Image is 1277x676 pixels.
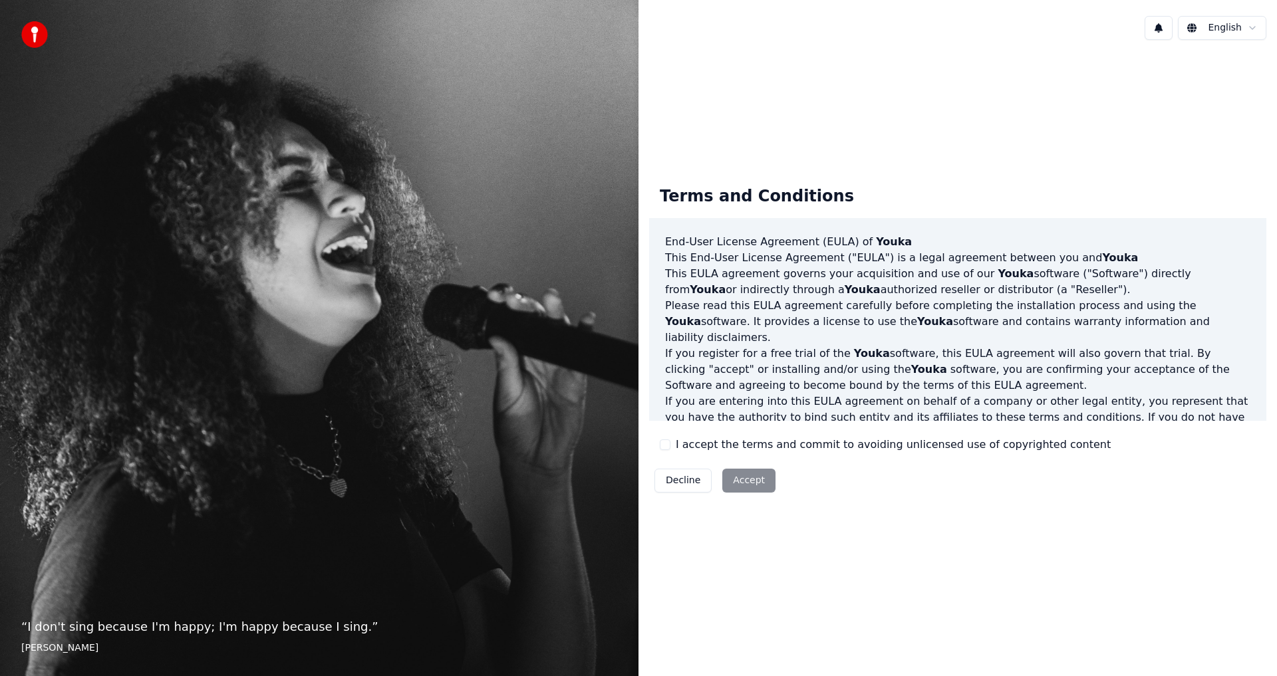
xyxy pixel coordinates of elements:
[845,283,881,296] span: Youka
[665,315,701,328] span: Youka
[665,394,1250,457] p: If you are entering into this EULA agreement on behalf of a company or other legal entity, you re...
[1102,251,1138,264] span: Youka
[854,347,890,360] span: Youka
[911,363,947,376] span: Youka
[665,346,1250,394] p: If you register for a free trial of the software, this EULA agreement will also govern that trial...
[665,234,1250,250] h3: End-User License Agreement (EULA) of
[998,267,1034,280] span: Youka
[690,283,726,296] span: Youka
[665,250,1250,266] p: This End-User License Agreement ("EULA") is a legal agreement between you and
[917,315,953,328] span: Youka
[876,235,912,248] span: Youka
[649,175,865,218] div: Terms and Conditions
[665,266,1250,298] p: This EULA agreement governs your acquisition and use of our software ("Software") directly from o...
[21,641,617,655] footer: [PERSON_NAME]
[21,618,617,636] p: “ I don't sing because I'm happy; I'm happy because I sing. ”
[665,298,1250,346] p: Please read this EULA agreement carefully before completing the installation process and using th...
[676,437,1111,453] label: I accept the terms and commit to avoiding unlicensed use of copyrighted content
[21,21,48,48] img: youka
[654,469,712,493] button: Decline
